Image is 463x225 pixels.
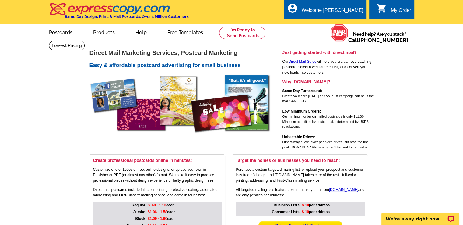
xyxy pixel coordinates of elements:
[39,25,82,39] a: Postcards
[348,31,411,43] span: Need help? Are you stuck?
[93,158,222,163] h3: Create professional postcards online in minutes:
[148,203,166,207] span: $ .68 - 1.13
[93,187,222,198] p: Direct mail postcards include full-color printing, protective coating, automated addressing and F...
[132,203,147,207] strong: Regular:
[135,216,147,221] strong: Block:
[376,3,387,14] i: shopping_cart
[302,203,330,207] strong: per address
[348,37,408,43] span: Call
[148,210,175,214] strong: each
[65,14,189,19] h4: Same Day Design, Print, & Mail Postcards. Over 1 Million Customers.
[148,216,175,221] strong: each
[282,94,374,103] span: Create your card [DATE] and your 1st campaign can be in the mail SAME DAY!
[236,187,365,198] p: All targeted mailing lists feature best-in-industry data from and are only pennies per address:
[89,50,281,56] h1: Direct Mail Marketing Services; Postcard Marketing
[282,89,322,93] strong: Same Day Turnaround:
[302,8,363,16] div: Welcome [PERSON_NAME]
[282,59,374,75] p: Our will help you craft an eye-catching postcard, select a well targeted list, and convert your n...
[89,72,272,143] img: direct mail postcards
[126,25,156,39] a: Help
[133,210,146,214] strong: Jumbo:
[289,59,317,64] a: Direct Mail Guide
[282,115,369,128] span: Our minimum order on mailed postcards is only $11.30. Minimum quantities by postcard size determi...
[287,3,298,14] i: account_circle
[148,216,167,221] span: $1.09 - 1.60
[282,135,315,139] strong: Unbeatable Prices:
[158,25,213,39] a: Free Templates
[377,206,463,225] iframe: LiveChat chat widget
[274,203,301,207] strong: Business Lists:
[302,210,309,214] span: $.10
[49,7,189,19] a: Same Day Design, Print, & Mail Postcards. Over 1 Million Customers.
[302,210,330,214] strong: per address
[83,25,125,39] a: Products
[391,8,411,16] div: My Order
[302,203,309,207] span: $.10
[330,24,348,42] img: help
[282,50,374,55] h3: Just getting started with direct mail?
[282,109,321,113] strong: Low Minimum Orders:
[272,210,301,214] strong: Consumer Lists:
[89,62,281,69] h2: Easy & affordable postcard advertising for small business
[236,167,365,183] p: Purchase a custom-targeted mailing list, or upload your prospect and customer lists free of charg...
[329,187,358,192] a: [DOMAIN_NAME]
[148,210,167,214] span: $1.06 - 1.58
[376,7,411,14] a: shopping_cart My Order
[359,37,408,43] a: [PHONE_NUMBER]
[282,140,369,149] span: Others may quote lower per piece prices, but read the fine print. [DOMAIN_NAME] simply can't be b...
[282,79,374,84] h3: Why [DOMAIN_NAME]?
[148,203,174,207] strong: each
[236,158,365,163] h3: Target the homes or businesses you need to reach:
[93,167,222,183] p: Customize one of 1000s of free, online designs, or upload your own in Publisher or PDF (or almost...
